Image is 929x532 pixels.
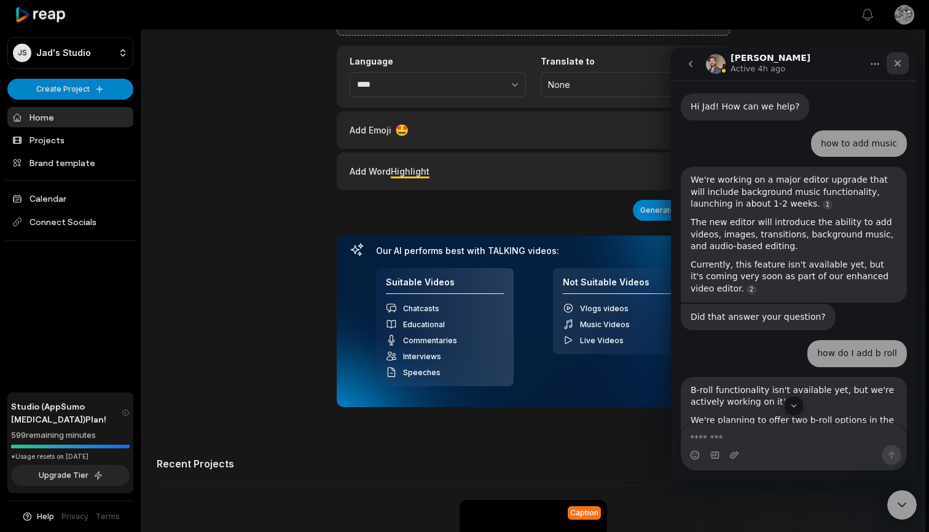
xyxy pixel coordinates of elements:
[11,452,130,461] div: *Usage resets on [DATE]
[887,490,917,520] iframe: Intercom live chat
[541,56,717,67] label: Translate to
[7,153,133,173] a: Brand template
[20,337,226,361] div: B-roll functionality isn't available yet, but we're actively working on it!
[386,277,504,295] h4: Suitable Videos
[11,429,130,442] div: 599 remaining minutes
[580,304,629,313] span: Vlogs videos
[7,107,133,127] a: Home
[7,188,133,208] a: Calendar
[350,124,391,137] span: Add Emoji
[112,348,133,369] button: Scroll to bottom
[7,79,133,100] button: Create Project
[13,44,31,62] div: JS
[22,511,54,522] button: Help
[10,330,236,520] div: B-roll functionality isn't available yet, but we're actively working on it!Source reference 11689...
[61,511,88,522] a: Privacy
[58,403,68,413] button: Upload attachment
[96,511,120,522] a: Terms
[541,72,717,98] button: None
[37,511,54,522] span: Help
[39,403,49,413] button: Gif picker
[7,130,133,150] a: Projects
[10,330,236,521] div: Sam says…
[350,163,429,180] div: Add Word
[211,398,230,418] button: Send a message…
[563,277,681,295] h4: Not Suitable Videos
[11,400,122,426] span: Studio (AppSumo [MEDICAL_DATA]) Plan!
[403,368,441,377] span: Speeches
[580,336,624,345] span: Live Videos
[403,352,441,361] span: Interviews
[580,320,630,329] span: Music Videos
[671,47,917,480] iframe: Intercom live chat
[548,79,692,90] span: None
[403,336,457,345] span: Commentaries
[7,211,133,233] span: Connect Socials
[11,465,130,486] button: Upgrade Tier
[403,304,439,313] span: Chatcasts
[10,377,235,398] textarea: Message…
[403,320,445,329] span: Educational
[157,458,234,470] h2: Recent Projects
[19,403,29,413] button: Emoji picker
[391,166,429,177] span: Highlight
[350,56,526,67] label: Language
[376,245,691,256] h3: Our AI performs best with TALKING videos:
[36,47,91,58] p: Jad's Studio
[633,200,730,221] button: Generate Captions
[395,122,409,138] span: 🤩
